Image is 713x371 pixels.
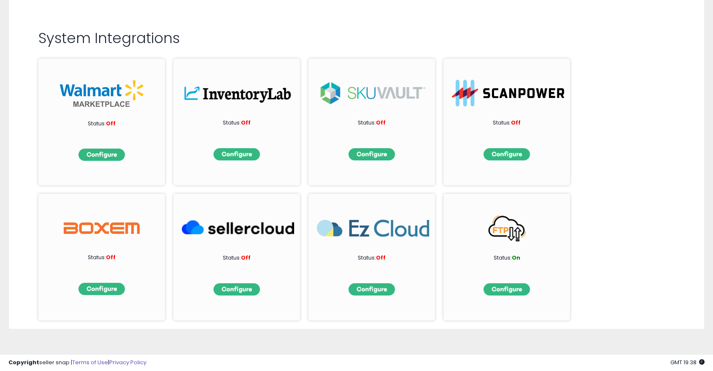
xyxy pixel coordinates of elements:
span: Off [106,119,116,127]
span: Off [511,119,521,127]
h2: System Integrations [38,30,675,46]
p: Status: [59,254,144,262]
img: FTP_266x63.png [452,215,564,241]
p: Status: [194,254,279,262]
img: Boxem Logo [64,215,140,241]
img: configbtn.png [78,283,125,295]
div: seller snap | | [8,359,146,367]
img: configbtn.png [348,283,395,295]
img: configbtn.png [483,148,530,160]
p: Status: [465,254,549,262]
img: configbtn.png [213,283,260,295]
span: 2025-09-15 19:38 GMT [670,358,705,366]
img: EzCloud_266x63.png [317,215,429,241]
p: Status: [329,119,414,127]
img: SellerCloud_266x63.png [182,215,294,241]
img: walmart_int.png [59,80,144,107]
img: configbtn.png [78,149,125,161]
span: Off [106,253,116,261]
p: Status: [194,119,279,127]
p: Status: [465,119,549,127]
span: Off [376,254,386,262]
img: configbtn.png [483,283,530,295]
span: On [512,254,520,262]
p: Status: [59,120,144,128]
img: configbtn.png [348,148,395,160]
img: configbtn.png [213,148,260,160]
img: sku.png [317,80,429,106]
a: Terms of Use [72,358,108,366]
span: Off [241,254,251,262]
a: Privacy Policy [109,358,146,366]
span: Off [241,119,251,127]
p: Status: [329,254,414,262]
strong: Copyright [8,358,39,366]
img: ScanPower-logo.png [452,80,564,106]
span: Off [376,119,386,127]
img: inv.png [182,80,294,106]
